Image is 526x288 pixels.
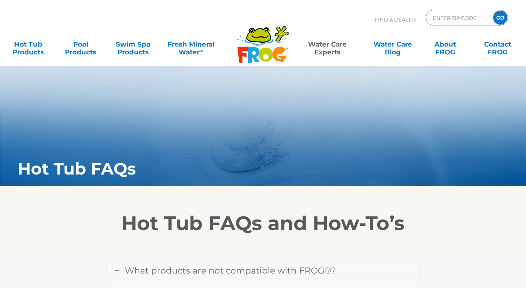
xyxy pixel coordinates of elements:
span: What products are not compatible with FROG®? [125,265,336,276]
h1: Hot Tub FAQs [18,159,469,178]
img: Frog Products Logo [233,16,293,63]
a: AboutFROG [425,36,466,52]
sup: ∞ [200,47,203,53]
input: GO [493,11,507,25]
a: Water CareBlog [372,36,413,52]
a: Fresh MineralWater∞ [165,36,216,52]
a: What products are not compatible with FROG®? [107,261,419,281]
a: Hot TubProducts [8,36,49,52]
a: Water CareExperts [294,36,361,52]
a: ContactFROG [477,36,518,52]
p: Find A Dealer [375,10,416,29]
a: PoolProducts [60,36,101,52]
a: Swim SpaProducts [113,36,153,52]
h2: Hot Tub FAQs and How-To’s [6,212,520,235]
